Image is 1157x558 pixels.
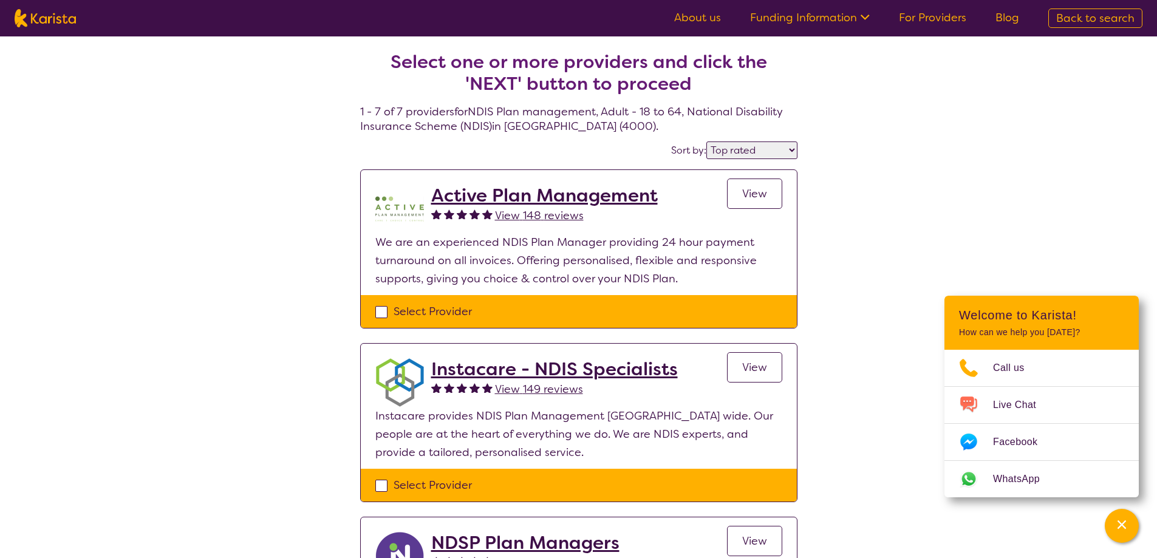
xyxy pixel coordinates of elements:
a: Funding Information [750,10,870,25]
span: Facebook [993,433,1052,451]
a: View 149 reviews [495,380,583,398]
a: View 148 reviews [495,206,584,225]
span: View 149 reviews [495,382,583,396]
label: Sort by: [671,144,706,157]
a: About us [674,10,721,25]
div: Channel Menu [944,296,1139,497]
h2: Select one or more providers and click the 'NEXT' button to proceed [375,51,783,95]
a: View [727,526,782,556]
img: fullstar [444,383,454,393]
img: fullstar [469,383,480,393]
span: View 148 reviews [495,208,584,223]
a: Instacare - NDIS Specialists [431,358,678,380]
ul: Choose channel [944,350,1139,497]
h4: 1 - 7 of 7 providers for NDIS Plan management , Adult - 18 to 64 , National Disability Insurance ... [360,22,797,134]
img: fullstar [444,209,454,219]
span: Live Chat [993,396,1051,414]
img: fullstar [482,383,493,393]
a: NDSP Plan Managers [431,532,619,554]
a: Web link opens in a new tab. [944,461,1139,497]
a: View [727,179,782,209]
img: fullstar [457,209,467,219]
a: For Providers [899,10,966,25]
img: fullstar [431,383,442,393]
a: Active Plan Management [431,185,658,206]
span: Back to search [1056,11,1135,26]
img: obkhna0zu27zdd4ubuus.png [375,358,424,407]
p: We are an experienced NDIS Plan Manager providing 24 hour payment turnaround on all invoices. Off... [375,233,782,288]
span: View [742,360,767,375]
a: View [727,352,782,383]
button: Channel Menu [1105,509,1139,543]
img: Karista logo [15,9,76,27]
a: Blog [995,10,1019,25]
span: Call us [993,359,1039,377]
img: fullstar [457,383,467,393]
h2: Welcome to Karista! [959,308,1124,322]
img: pypzb5qm7jexfhutod0x.png [375,185,424,233]
img: fullstar [482,209,493,219]
img: fullstar [469,209,480,219]
span: View [742,186,767,201]
p: Instacare provides NDIS Plan Management [GEOGRAPHIC_DATA] wide. Our people are at the heart of ev... [375,407,782,461]
p: How can we help you [DATE]? [959,327,1124,338]
a: Back to search [1048,9,1142,28]
span: View [742,534,767,548]
span: WhatsApp [993,470,1054,488]
img: fullstar [431,209,442,219]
